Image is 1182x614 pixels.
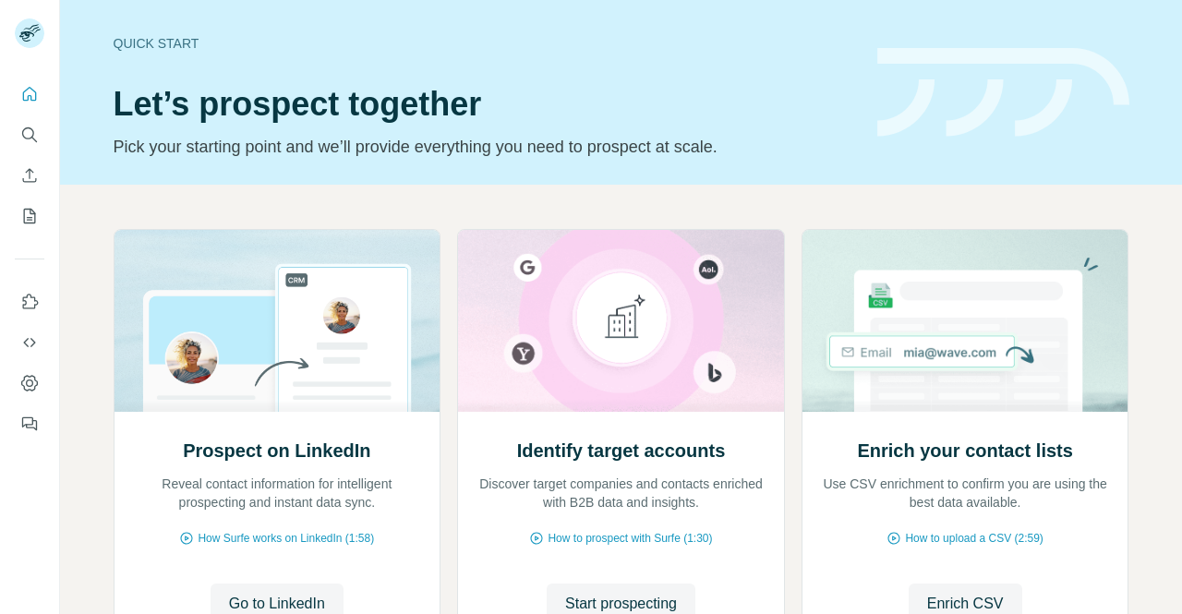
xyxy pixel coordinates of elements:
button: Dashboard [15,367,44,400]
h1: Let’s prospect together [114,86,855,123]
button: My lists [15,199,44,233]
span: How Surfe works on LinkedIn (1:58) [198,530,374,547]
button: Search [15,118,44,151]
button: Use Surfe on LinkedIn [15,285,44,319]
button: Use Surfe API [15,326,44,359]
img: banner [877,48,1129,138]
img: Enrich your contact lists [802,230,1129,412]
span: How to prospect with Surfe (1:30) [548,530,712,547]
h2: Identify target accounts [517,438,726,464]
h2: Enrich your contact lists [857,438,1072,464]
button: Feedback [15,407,44,440]
button: Quick start [15,78,44,111]
button: Enrich CSV [15,159,44,192]
img: Prospect on LinkedIn [114,230,441,412]
p: Pick your starting point and we’ll provide everything you need to prospect at scale. [114,134,855,160]
p: Discover target companies and contacts enriched with B2B data and insights. [476,475,766,512]
span: How to upload a CSV (2:59) [905,530,1043,547]
img: Identify target accounts [457,230,785,412]
div: Quick start [114,34,855,53]
p: Use CSV enrichment to confirm you are using the best data available. [821,475,1110,512]
h2: Prospect on LinkedIn [183,438,370,464]
p: Reveal contact information for intelligent prospecting and instant data sync. [133,475,422,512]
